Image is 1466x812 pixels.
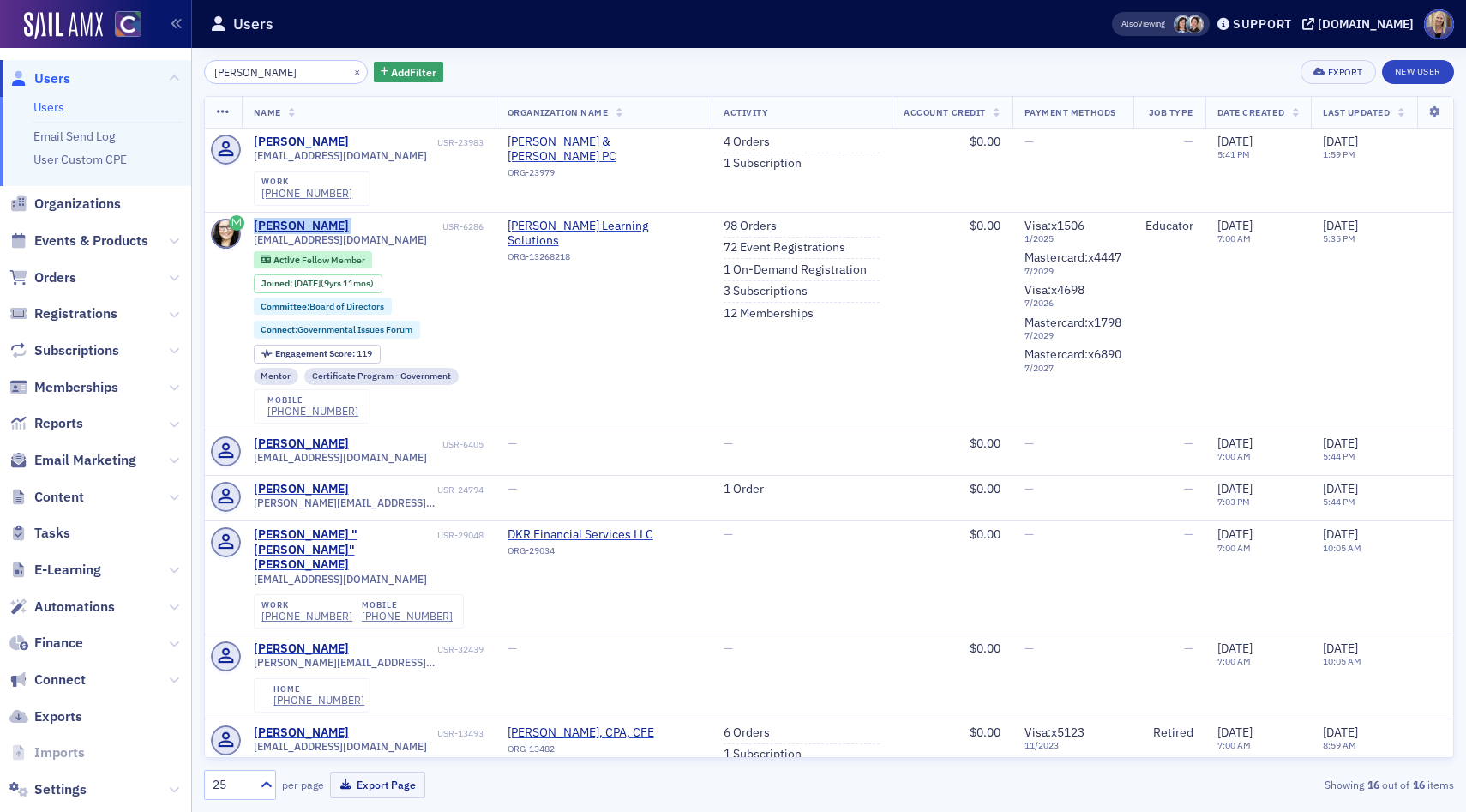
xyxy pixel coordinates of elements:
[1323,148,1355,160] time: 1:59 PM
[9,378,118,397] a: Memberships
[1217,218,1253,233] span: [DATE]
[273,694,364,707] a: [PHONE_NUMBER]
[1024,526,1034,542] span: —
[254,345,381,364] div: Engagement Score: 119
[1409,777,1427,792] strong: 16
[508,641,517,656] span: —
[1024,481,1034,496] span: —
[724,725,770,741] a: 6 Orders
[34,378,118,397] span: Memberships
[330,772,425,798] button: Export Page
[9,780,87,799] a: Settings
[254,298,393,315] div: Committee:
[350,63,365,79] button: ×
[1323,218,1358,233] span: [DATE]
[254,496,484,509] span: [PERSON_NAME][EMAIL_ADDRESS][DOMAIN_NAME]
[34,671,86,689] span: Connect
[724,436,733,451] span: —
[1323,450,1355,462] time: 5:44 PM
[1121,18,1165,30] span: Viewing
[508,481,517,496] span: —
[1364,777,1382,792] strong: 16
[1217,655,1251,667] time: 7:00 AM
[1024,641,1034,656] span: —
[1382,60,1454,84] a: New User
[508,545,664,562] div: ORG-29034
[1024,282,1084,298] span: Visa : x4698
[254,527,435,573] div: [PERSON_NAME] "[PERSON_NAME]" [PERSON_NAME]
[1145,219,1193,234] div: Educator
[34,304,117,323] span: Registrations
[508,135,700,165] span: Romero & Weiner PC
[1217,496,1250,508] time: 7:03 PM
[351,439,484,450] div: USR-6405
[9,671,86,689] a: Connect
[1024,250,1121,265] span: Mastercard : x4447
[33,99,64,115] a: Users
[437,530,484,541] div: USR-29048
[508,167,700,184] div: ORG-23979
[254,149,427,162] span: [EMAIL_ADDRESS][DOMAIN_NAME]
[33,152,127,167] a: User Custom CPE
[254,740,427,753] span: [EMAIL_ADDRESS][DOMAIN_NAME]
[261,278,294,289] span: Joined :
[1302,18,1420,30] button: [DOMAIN_NAME]
[1217,436,1253,451] span: [DATE]
[374,62,444,83] button: AddFilter
[970,436,1000,451] span: $0.00
[904,106,985,118] span: Account Credit
[115,11,141,38] img: SailAMX
[1145,725,1193,741] div: Retired
[261,610,352,623] a: [PHONE_NUMBER]
[1024,363,1121,374] span: 7 / 2027
[254,233,427,246] span: [EMAIL_ADDRESS][DOMAIN_NAME]
[9,304,117,323] a: Registrations
[724,526,733,542] span: —
[1217,106,1284,118] span: Date Created
[508,219,700,249] a: [PERSON_NAME] Learning Solutions
[351,728,484,739] div: USR-13493
[508,106,609,118] span: Organization Name
[254,725,349,741] div: [PERSON_NAME]
[1323,436,1358,451] span: [DATE]
[1323,106,1390,118] span: Last Updated
[294,277,321,289] span: [DATE]
[1217,526,1253,542] span: [DATE]
[254,219,349,234] div: [PERSON_NAME]
[254,436,349,452] a: [PERSON_NAME]
[34,780,87,799] span: Settings
[724,262,867,278] a: 1 On-Demand Registration
[34,634,83,653] span: Finance
[34,524,70,543] span: Tasks
[294,278,374,289] div: (9yrs 11mos)
[351,221,484,232] div: USR-6286
[724,284,808,299] a: 3 Subscriptions
[254,321,421,338] div: Connect:
[254,573,427,586] span: [EMAIL_ADDRESS][DOMAIN_NAME]
[1233,16,1292,32] div: Support
[724,306,814,322] a: 12 Memberships
[1024,298,1121,309] span: 7 / 2026
[1024,725,1084,740] span: Visa : x5123
[9,743,85,762] a: Imports
[508,436,517,451] span: —
[1217,739,1251,751] time: 7:00 AM
[508,527,664,543] a: DKR Financial Services LLC
[1328,68,1363,77] div: Export
[9,488,84,507] a: Content
[261,323,297,335] span: Connect :
[9,341,119,360] a: Subscriptions
[724,135,770,150] a: 4 Orders
[724,482,764,497] a: 1 Order
[34,743,85,762] span: Imports
[34,451,136,470] span: Email Marketing
[267,395,358,406] div: mobile
[1024,315,1121,330] span: Mastercard : x1798
[1323,134,1358,149] span: [DATE]
[24,12,103,39] img: SailAMX
[1323,232,1355,244] time: 5:35 PM
[508,251,700,268] div: ORG-13268218
[261,254,364,265] a: Active Fellow Member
